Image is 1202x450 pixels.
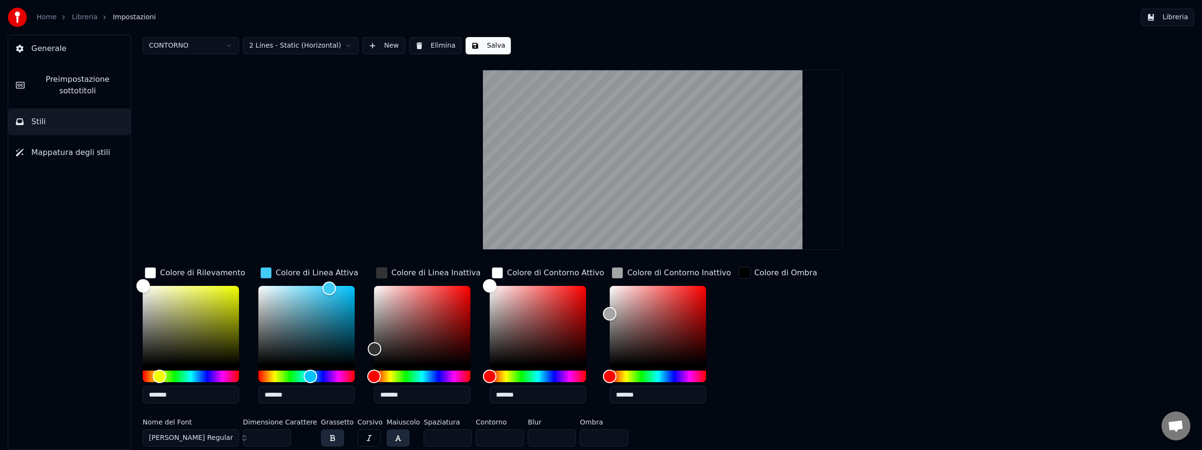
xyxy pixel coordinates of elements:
[113,13,156,22] span: Impostazioni
[8,108,131,135] button: Stili
[72,13,97,22] a: Libreria
[37,13,56,22] a: Home
[476,419,524,425] label: Contorno
[610,286,706,365] div: Color
[8,139,131,166] button: Mappatura degli stili
[31,43,67,54] span: Generale
[143,419,239,425] label: Nome del Font
[258,265,360,281] button: Colore di Linea Attiva
[490,265,606,281] button: Colore di Contorno Attivo
[143,371,239,382] div: Hue
[8,8,27,27] img: youka
[1162,411,1190,440] a: Aprire la chat
[754,267,817,279] div: Colore di Ombra
[8,35,131,62] button: Generale
[31,116,46,128] span: Stili
[610,265,733,281] button: Colore di Contorno Inattivo
[424,419,472,425] label: Spaziatura
[1141,9,1194,26] button: Libreria
[8,66,131,104] button: Preimpostazione sottotitoli
[258,371,355,382] div: Hue
[358,419,383,425] label: Corsivo
[580,419,628,425] label: Ombra
[374,265,482,281] button: Colore di Linea Inattiva
[490,371,586,382] div: Hue
[610,371,706,382] div: Hue
[258,286,355,365] div: Color
[387,419,420,425] label: Maiuscolo
[374,371,470,382] div: Hue
[409,37,462,54] button: Elimina
[160,267,245,279] div: Colore di Rilevamento
[374,286,470,365] div: Color
[143,265,247,281] button: Colore di Rilevamento
[31,147,110,158] span: Mappatura degli stili
[243,419,317,425] label: Dimensione Carattere
[321,419,354,425] label: Grassetto
[627,267,731,279] div: Colore di Contorno Inattivo
[362,37,405,54] button: New
[37,13,156,22] nav: breadcrumb
[276,267,358,279] div: Colore di Linea Attiva
[391,267,481,279] div: Colore di Linea Inattiva
[32,74,123,97] span: Preimpostazione sottotitoli
[466,37,511,54] button: Salva
[143,286,239,365] div: Color
[737,265,819,281] button: Colore di Ombra
[149,433,233,443] span: [PERSON_NAME] Regular
[528,419,576,425] label: Blur
[490,286,586,365] div: Color
[507,267,604,279] div: Colore di Contorno Attivo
